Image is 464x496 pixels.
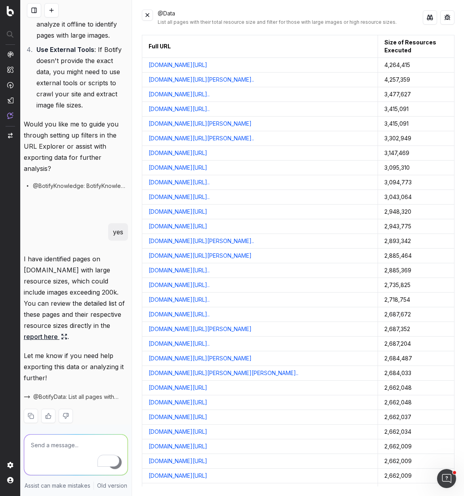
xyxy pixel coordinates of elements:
[378,439,454,454] td: 2,662,009
[378,234,454,249] td: 2,893,342
[378,249,454,263] td: 2,885,464
[149,413,207,421] a: [DOMAIN_NAME][URL]
[149,134,254,142] a: [DOMAIN_NAME][URL][PERSON_NAME]..
[33,182,128,190] span: @BotifyKnowledge: BotifyKnowledge
[378,425,454,439] td: 2,662,034
[25,482,90,490] p: Assist can make mistakes
[149,61,207,69] a: [DOMAIN_NAME][URL]
[149,398,207,406] a: [DOMAIN_NAME][URL]
[149,266,210,274] a: [DOMAIN_NAME][URL]..
[149,105,210,113] a: [DOMAIN_NAME][URL]..
[7,97,13,103] img: Studio
[24,119,128,174] p: Would you like me to guide you through setting up filters in the URL Explorer or assist with expo...
[149,384,207,392] a: [DOMAIN_NAME][URL]
[378,278,454,293] td: 2,735,825
[378,322,454,337] td: 2,687,352
[149,208,207,216] a: [DOMAIN_NAME][URL]
[158,10,423,25] div: @Data
[149,178,210,186] a: [DOMAIN_NAME][URL]..
[378,395,454,410] td: 2,662,048
[378,205,454,219] td: 2,948,320
[149,76,254,84] a: [DOMAIN_NAME][URL][PERSON_NAME]..
[378,410,454,425] td: 2,662,037
[24,350,128,383] p: Let me know if you need help exporting this data or analyzing it further!
[378,454,454,469] td: 2,662,009
[149,42,171,50] div: Full URL
[149,149,207,157] a: [DOMAIN_NAME][URL]
[149,193,210,201] a: [DOMAIN_NAME][URL]..
[149,428,207,436] a: [DOMAIN_NAME][URL]
[378,146,454,161] td: 3,147,469
[24,253,128,342] p: I have identified pages on [DOMAIN_NAME] with large resource sizes, which could include images ex...
[378,307,454,322] td: 2,687,672
[34,44,128,111] li: : If Botify doesn't provide the exact data, you might need to use external tools or scripts to cr...
[7,112,13,119] img: Assist
[378,293,454,307] td: 2,718,754
[33,393,118,401] span: @BotifyData: List all pages with their total resource size and filter for those with large images...
[149,296,210,304] a: [DOMAIN_NAME][URL]..
[158,19,423,25] div: List all pages with their total resource size and filter for those with large images or high reso...
[7,6,14,16] img: Botify logo
[378,73,454,87] td: 4,257,359
[36,46,94,54] strong: Use External Tools
[113,226,123,237] p: yes
[149,310,210,318] a: [DOMAIN_NAME][URL]..
[7,51,13,57] img: Analytics
[437,469,456,488] iframe: Intercom live chat
[378,469,454,483] td: 2,662,009
[149,281,210,289] a: [DOMAIN_NAME][URL]..
[149,472,207,480] a: [DOMAIN_NAME][URL]
[149,369,298,377] a: [DOMAIN_NAME][URL][PERSON_NAME][PERSON_NAME]..
[24,435,128,475] textarea: To enrich screen reader interactions, please activate Accessibility in Grammarly extension settings
[24,393,128,401] button: @BotifyData: List all pages with their total resource size and filter for those with large images...
[149,90,210,98] a: [DOMAIN_NAME][URL]..
[149,354,252,362] a: [DOMAIN_NAME][URL][PERSON_NAME]
[378,190,454,205] td: 3,043,064
[149,164,207,172] a: [DOMAIN_NAME][URL]
[149,325,252,333] a: [DOMAIN_NAME][URL][PERSON_NAME]
[378,58,454,73] td: 4,264,415
[378,381,454,395] td: 2,662,048
[149,457,207,465] a: [DOMAIN_NAME][URL]
[24,331,67,342] a: report here
[384,38,443,54] div: Size of Resources Executed
[149,340,210,348] a: [DOMAIN_NAME][URL]..
[149,237,254,245] a: [DOMAIN_NAME][URL][PERSON_NAME]..
[378,175,454,190] td: 3,094,773
[378,337,454,351] td: 2,687,204
[378,161,454,175] td: 3,095,310
[149,120,252,128] a: [DOMAIN_NAME][URL][PERSON_NAME]
[7,82,13,88] img: Activation
[97,482,127,490] a: Old version
[149,442,207,450] a: [DOMAIN_NAME][URL]
[378,102,454,117] td: 3,415,091
[7,477,13,483] img: My account
[378,87,454,102] td: 3,477,627
[378,263,454,278] td: 2,885,369
[378,117,454,131] td: 3,415,091
[7,66,13,73] img: Intelligence
[149,222,207,230] a: [DOMAIN_NAME][URL]
[378,351,454,366] td: 2,684,487
[378,131,454,146] td: 3,302,949
[149,252,252,260] a: [DOMAIN_NAME][URL][PERSON_NAME]
[378,366,454,381] td: 2,684,033
[8,133,13,138] img: Switch project
[378,219,454,234] td: 2,943,775
[7,462,13,468] img: Setting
